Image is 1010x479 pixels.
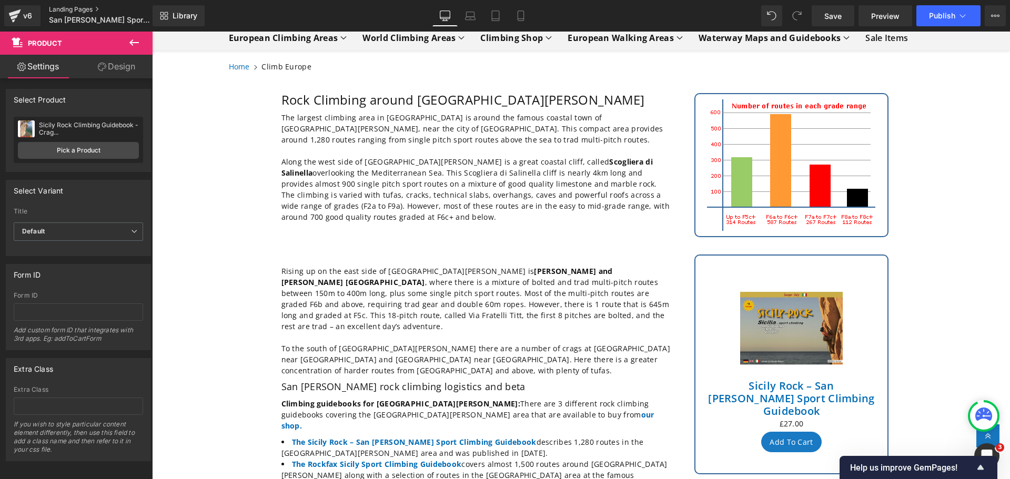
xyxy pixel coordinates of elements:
[77,30,98,40] a: Home
[483,5,508,26] a: Tablet
[628,386,652,398] span: £27.00
[14,264,41,279] div: Form ID
[4,5,41,26] a: v6
[129,367,369,377] strong: Climbing guidebooks for [GEOGRAPHIC_DATA][PERSON_NAME]:
[14,386,143,393] div: Extra Class
[824,11,842,22] span: Save
[850,463,974,473] span: Help us improve GemPages!
[28,39,62,47] span: Product
[14,89,66,104] div: Select Product
[14,180,64,195] div: Select Variant
[129,234,519,300] p: Rising up on the east side of [GEOGRAPHIC_DATA][PERSON_NAME] is , where there is a mixture of bol...
[432,5,458,26] a: Desktop
[14,420,143,461] div: If you wish to style particular content element differently, then use this field to add a class n...
[49,16,150,24] span: San [PERSON_NAME] Sport Climbing and Rock Climbing
[129,427,519,460] li: covers almost 1,500 routes around [GEOGRAPHIC_DATA][PERSON_NAME] along with a selection of routes...
[458,5,483,26] a: Laptop
[140,427,310,437] a: The Rockfax Sicily Sport Climbing Guidebook
[850,461,987,474] button: Show survey - Help us improve GemPages!
[858,5,912,26] a: Preview
[14,326,143,350] div: Add custom form ID that integrates with 3rd apps. Eg: addToCartForm
[153,5,205,26] a: New Library
[929,12,955,20] span: Publish
[14,359,53,373] div: Extra Class
[996,443,1004,452] span: 3
[49,5,170,14] a: Landing Pages
[14,292,143,299] div: Form ID
[761,5,782,26] button: Undo
[129,125,501,146] strong: Scogliera di Salinella
[18,120,35,137] img: pImage
[14,208,143,218] label: Title
[555,68,723,199] img: Rock climbing grade split for all the routes at San Vito
[129,350,519,361] h2: San [PERSON_NAME] rock climbing logistics and beta
[129,311,519,344] p: To the south of [GEOGRAPHIC_DATA][PERSON_NAME] there are a number of crags at [GEOGRAPHIC_DATA] n...
[871,11,900,22] span: Preview
[22,227,45,235] b: Default
[129,366,519,400] p: There are 3 different rock climbing guidebooks covering the [GEOGRAPHIC_DATA][PERSON_NAME] area t...
[39,121,139,136] div: Sicily Rock Climbing Guidebook - Crag...
[129,235,461,256] strong: [PERSON_NAME] and [PERSON_NAME] [GEOGRAPHIC_DATA]
[69,29,790,40] nav: breadcrumbs
[609,400,669,421] button: Add To Cart
[109,30,159,40] span: Climb Europe
[129,125,519,191] p: Along the west side of [GEOGRAPHIC_DATA][PERSON_NAME] is a great coastal cliff, called overlookin...
[129,80,519,114] p: The largest climbing area in [GEOGRAPHIC_DATA] is around the famous coastal town of [GEOGRAPHIC_D...
[916,5,981,26] button: Publish
[974,443,999,468] iframe: Intercom live chat
[508,5,533,26] a: Mobile
[129,405,519,427] li: describes 1,280 routes in the [GEOGRAPHIC_DATA][PERSON_NAME] area and was published in [DATE].
[129,62,519,75] h1: Rock Climbing around [GEOGRAPHIC_DATA][PERSON_NAME]
[78,55,155,78] a: Design
[21,9,34,23] div: v6
[588,245,691,348] img: Sicily Rock – San Vito Sport Climbing Guidebook
[985,5,1006,26] button: More
[18,142,139,159] a: Pick a Product
[554,348,725,386] a: Sicily Rock – San [PERSON_NAME] Sport Climbing Guidebook
[173,11,197,21] span: Library
[786,5,807,26] button: Redo
[140,405,385,415] a: The Sicily Rock – San [PERSON_NAME] Sport Climbing Guidebook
